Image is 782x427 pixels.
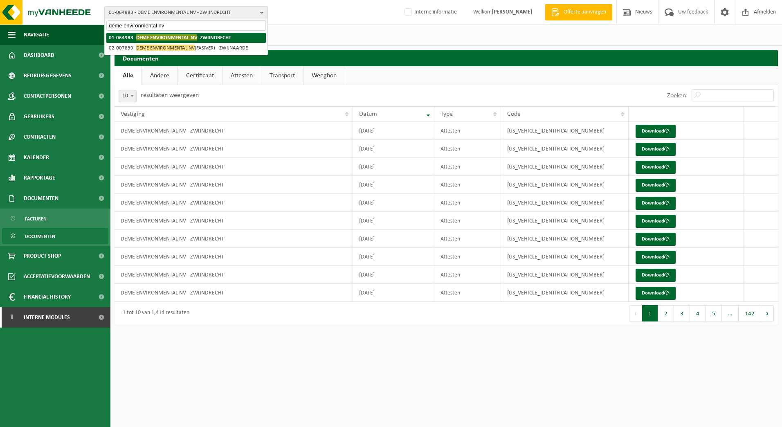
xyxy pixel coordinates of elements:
[501,212,629,230] td: [US_VEHICLE_IDENTIFICATION_NUMBER]
[636,179,676,192] a: Download
[636,161,676,174] a: Download
[115,194,353,212] td: DEME ENVIRONMENTAL NV - ZWIJNDRECHT
[353,230,434,248] td: [DATE]
[136,45,195,51] span: DEME ENVIRONMENTAL NV
[501,248,629,266] td: [US_VEHICLE_IDENTIFICATION_NUMBER]
[642,305,658,321] button: 1
[24,266,90,287] span: Acceptatievoorwaarden
[104,6,268,18] button: 01-064983 - DEME ENVIRONMENTAL NV - ZWIJNDRECHT
[434,284,501,302] td: Attesten
[24,287,71,307] span: Financial History
[761,305,774,321] button: Next
[501,284,629,302] td: [US_VEHICLE_IDENTIFICATION_NUMBER]
[353,284,434,302] td: [DATE]
[25,211,47,227] span: Facturen
[359,111,377,117] span: Datum
[674,305,690,321] button: 3
[24,188,58,209] span: Documenten
[142,66,178,85] a: Andere
[119,90,136,102] span: 10
[115,284,353,302] td: DEME ENVIRONMENTAL NV - ZWIJNDRECHT
[24,168,55,188] span: Rapportage
[115,66,142,85] a: Alle
[636,215,676,228] a: Download
[501,230,629,248] td: [US_VEHICLE_IDENTIFICATION_NUMBER]
[434,248,501,266] td: Attesten
[115,266,353,284] td: DEME ENVIRONMENTAL NV - ZWIJNDRECHT
[8,307,16,328] span: I
[24,307,70,328] span: Interne modules
[106,20,266,31] input: Zoeken naar gekoppelde vestigingen
[24,127,56,147] span: Contracten
[562,8,608,16] span: Offerte aanvragen
[261,66,303,85] a: Transport
[545,4,612,20] a: Offerte aanvragen
[353,122,434,140] td: [DATE]
[353,140,434,158] td: [DATE]
[115,122,353,140] td: DEME ENVIRONMENTAL NV - ZWIJNDRECHT
[115,158,353,176] td: DEME ENVIRONMENTAL NV - ZWIJNDRECHT
[636,197,676,210] a: Download
[24,25,49,45] span: Navigatie
[106,43,266,53] li: 02-007839 - (FASIVER) - ZWIJNAARDE
[353,194,434,212] td: [DATE]
[115,140,353,158] td: DEME ENVIRONMENTAL NV - ZWIJNDRECHT
[109,34,231,40] strong: 01-064983 - - ZWIJNDRECHT
[658,305,674,321] button: 2
[706,305,722,321] button: 5
[690,305,706,321] button: 4
[121,111,145,117] span: Vestiging
[434,122,501,140] td: Attesten
[629,305,642,321] button: Previous
[434,140,501,158] td: Attesten
[141,92,199,99] label: resultaten weergeven
[507,111,521,117] span: Code
[434,212,501,230] td: Attesten
[501,140,629,158] td: [US_VEHICLE_IDENTIFICATION_NUMBER]
[722,305,739,321] span: …
[24,106,54,127] span: Gebruikers
[434,158,501,176] td: Attesten
[636,233,676,246] a: Download
[2,228,108,244] a: Documenten
[109,7,257,19] span: 01-064983 - DEME ENVIRONMENTAL NV - ZWIJNDRECHT
[178,66,222,85] a: Certificaat
[492,9,533,15] strong: [PERSON_NAME]
[667,92,688,99] label: Zoeken:
[636,125,676,138] a: Download
[25,229,55,244] span: Documenten
[636,269,676,282] a: Download
[115,212,353,230] td: DEME ENVIRONMENTAL NV - ZWIJNDRECHT
[636,251,676,264] a: Download
[353,176,434,194] td: [DATE]
[636,287,676,300] a: Download
[24,147,49,168] span: Kalender
[434,176,501,194] td: Attesten
[403,6,457,18] label: Interne informatie
[636,143,676,156] a: Download
[501,266,629,284] td: [US_VEHICLE_IDENTIFICATION_NUMBER]
[501,194,629,212] td: [US_VEHICLE_IDENTIFICATION_NUMBER]
[115,50,778,66] h2: Documenten
[434,266,501,284] td: Attesten
[353,158,434,176] td: [DATE]
[24,86,71,106] span: Contactpersonen
[136,34,197,40] span: DEME ENVIRONMENTAL NV
[115,230,353,248] td: DEME ENVIRONMENTAL NV - ZWIJNDRECHT
[434,230,501,248] td: Attesten
[353,212,434,230] td: [DATE]
[119,306,189,321] div: 1 tot 10 van 1,414 resultaten
[440,111,453,117] span: Type
[501,158,629,176] td: [US_VEHICLE_IDENTIFICATION_NUMBER]
[24,65,72,86] span: Bedrijfsgegevens
[222,66,261,85] a: Attesten
[353,266,434,284] td: [DATE]
[115,248,353,266] td: DEME ENVIRONMENTAL NV - ZWIJNDRECHT
[2,211,108,226] a: Facturen
[434,194,501,212] td: Attesten
[24,246,61,266] span: Product Shop
[739,305,761,321] button: 142
[501,122,629,140] td: [US_VEHICLE_IDENTIFICATION_NUMBER]
[501,176,629,194] td: [US_VEHICLE_IDENTIFICATION_NUMBER]
[115,176,353,194] td: DEME ENVIRONMENTAL NV - ZWIJNDRECHT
